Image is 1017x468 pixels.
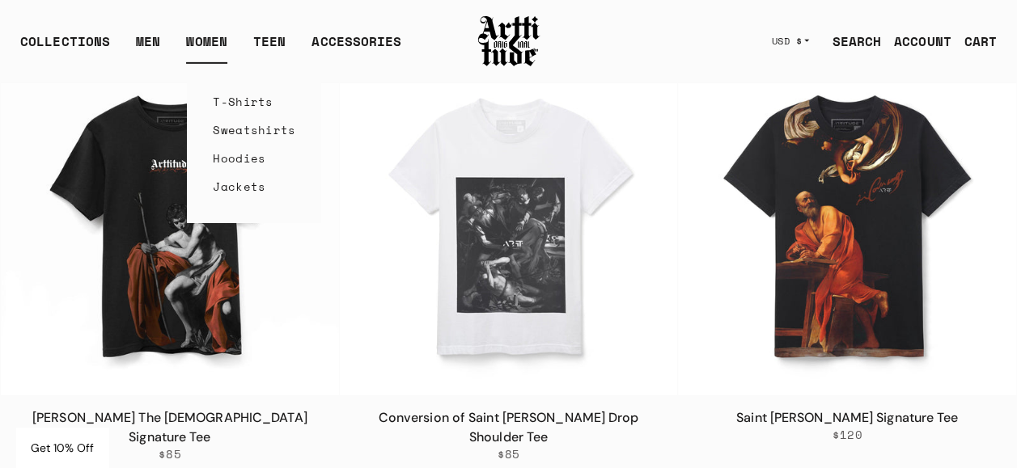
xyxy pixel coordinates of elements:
a: ACCOUNT [881,25,951,57]
div: COLLECTIONS [20,32,110,64]
a: [PERSON_NAME] The [DEMOGRAPHIC_DATA] Signature Tee [32,409,307,445]
a: TEEN [253,32,286,64]
span: $120 [833,428,862,442]
a: John The Baptist Signature TeeJohn The Baptist Signature Tee [1,57,339,395]
img: John The Baptist Signature Tee [1,57,339,395]
button: USD $ [762,23,820,59]
span: USD $ [772,35,803,48]
img: Arttitude [477,14,541,69]
ul: Main navigation [7,32,414,64]
a: T-Shirts [213,87,295,116]
span: $85 [159,447,181,462]
span: Get 10% Off [31,441,94,455]
a: Saint Matthew Signature TeeSaint Matthew Signature Tee [678,57,1016,395]
img: Saint Matthew Signature Tee [678,57,1016,395]
a: Open cart [951,25,997,57]
img: Conversion of Saint Paul Drop Shoulder Tee [340,57,678,395]
a: MEN [136,32,160,64]
div: Get 10% Off [16,428,108,468]
div: ACCESSORIES [311,32,401,64]
a: Conversion of Saint Paul Drop Shoulder TeeConversion of Saint Paul Drop Shoulder Tee [340,57,678,395]
a: WOMEN [186,32,227,64]
span: $85 [498,447,520,462]
a: Sweatshirts [213,116,295,144]
a: SEARCH [819,25,881,57]
a: Saint [PERSON_NAME] Signature Tee [736,409,958,426]
a: Conversion of Saint [PERSON_NAME] Drop Shoulder Tee [379,409,639,445]
a: Jackets [213,172,295,200]
div: CART [964,32,997,51]
a: Hoodies [213,144,295,172]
